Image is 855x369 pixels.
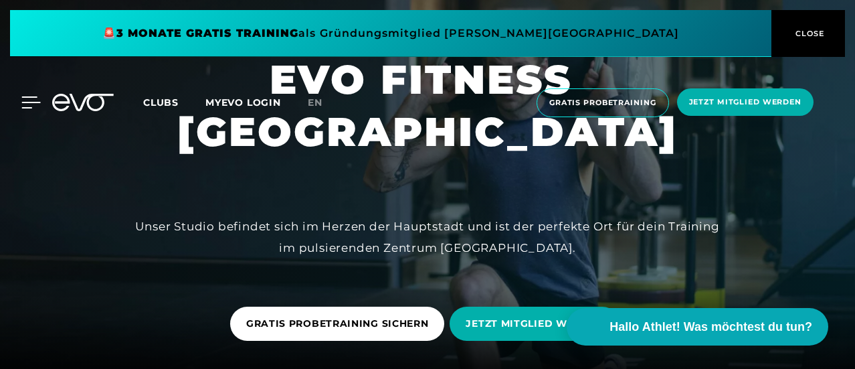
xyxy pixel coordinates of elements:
[143,96,205,108] a: Clubs
[609,318,812,336] span: Hallo Athlet! Was möchtest du tun?
[533,88,673,117] a: Gratis Probetraining
[143,96,179,108] span: Clubs
[567,308,828,346] button: Hallo Athlet! Was möchtest du tun?
[673,88,818,117] a: Jetzt Mitglied werden
[792,27,825,40] span: CLOSE
[308,95,339,110] a: en
[450,297,625,351] a: JETZT MITGLIED WERDEN
[126,216,729,259] div: Unser Studio befindet sich im Herzen der Hauptstadt und ist der perfekte Ort für dein Training im...
[230,297,450,351] a: GRATIS PROBETRAINING SICHERN
[246,317,429,331] span: GRATIS PROBETRAINING SICHERN
[466,317,603,331] span: JETZT MITGLIED WERDEN
[205,96,281,108] a: MYEVO LOGIN
[308,96,322,108] span: en
[771,10,845,57] button: CLOSE
[549,97,656,108] span: Gratis Probetraining
[689,96,801,108] span: Jetzt Mitglied werden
